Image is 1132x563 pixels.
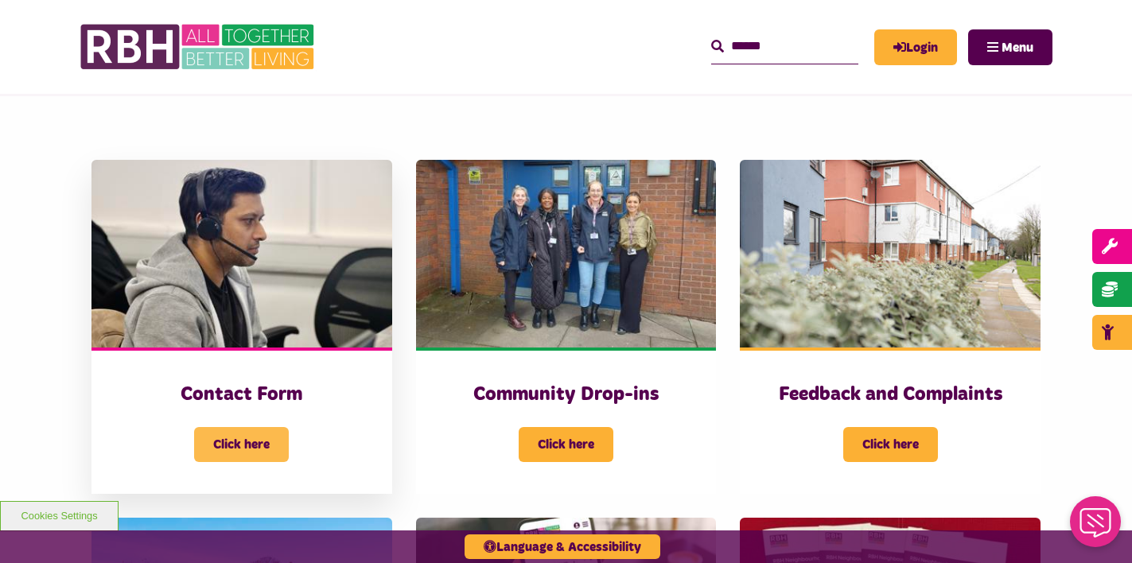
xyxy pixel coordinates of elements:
button: Language & Accessibility [465,534,660,559]
a: Community Drop-ins Click here [416,160,717,494]
span: Click here [194,427,289,462]
iframe: Netcall Web Assistant for live chat [1060,491,1132,563]
span: Click here [519,427,613,462]
a: MyRBH [874,29,957,65]
img: Heywood Drop In 2024 [416,160,717,348]
h3: Contact Form [123,382,360,407]
span: Click here [843,427,938,462]
a: Contact Form Click here [91,160,392,494]
img: RBH [80,16,318,78]
h3: Feedback and Complaints [772,382,1009,407]
span: Menu [1002,41,1033,54]
h3: Community Drop-ins [448,382,685,407]
img: SAZMEDIA RBH 22FEB24 97 [740,160,1041,348]
input: Search [711,29,858,64]
a: Feedback and Complaints Click here [740,160,1041,494]
button: Navigation [968,29,1052,65]
img: Contact Centre February 2024 (4) [91,160,392,348]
